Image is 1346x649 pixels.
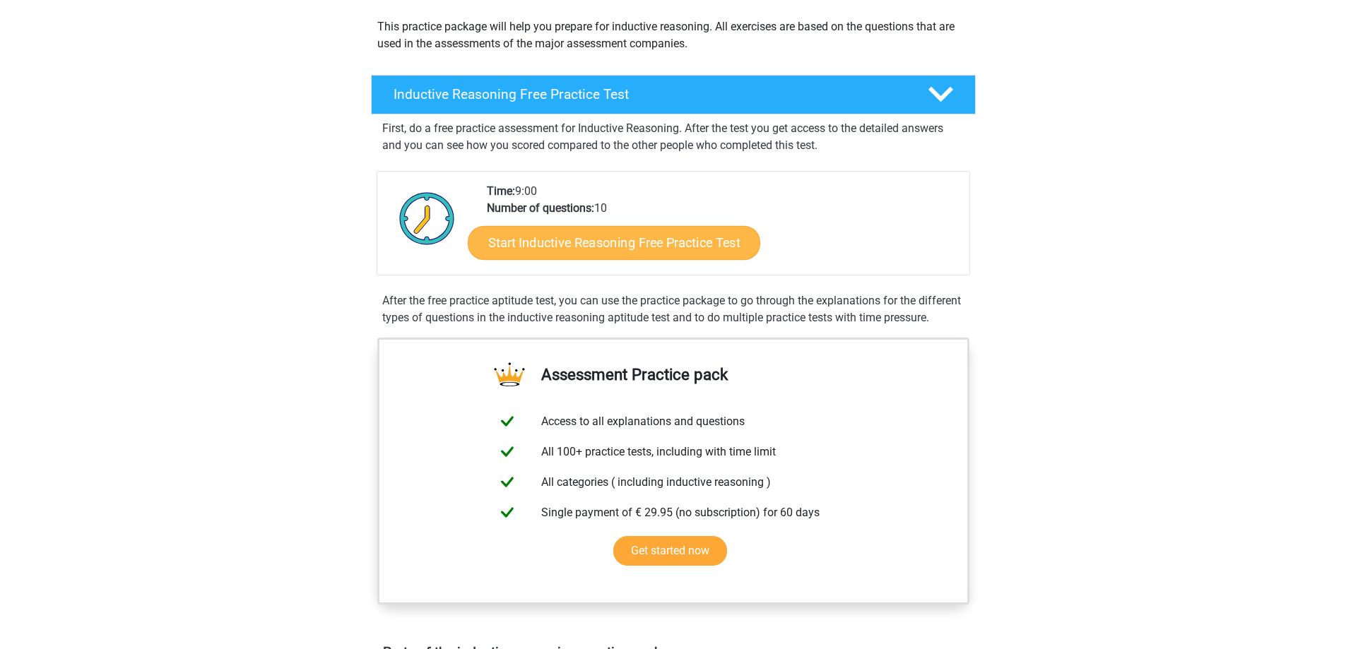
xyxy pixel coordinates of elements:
[487,201,594,215] b: Number of questions:
[613,536,727,566] a: Get started now
[382,120,964,154] p: First, do a free practice assessment for Inductive Reasoning. After the test you get access to th...
[377,292,970,326] div: After the free practice aptitude test, you can use the practice package to go through the explana...
[476,183,969,275] div: 9:00 10
[394,86,905,102] h4: Inductive Reasoning Free Practice Test
[468,225,760,259] a: Start Inductive Reasoning Free Practice Test
[365,75,981,114] a: Inductive Reasoning Free Practice Test
[487,184,515,198] b: Time:
[377,18,969,52] p: This practice package will help you prepare for inductive reasoning. All exercises are based on t...
[391,183,463,254] img: Clock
